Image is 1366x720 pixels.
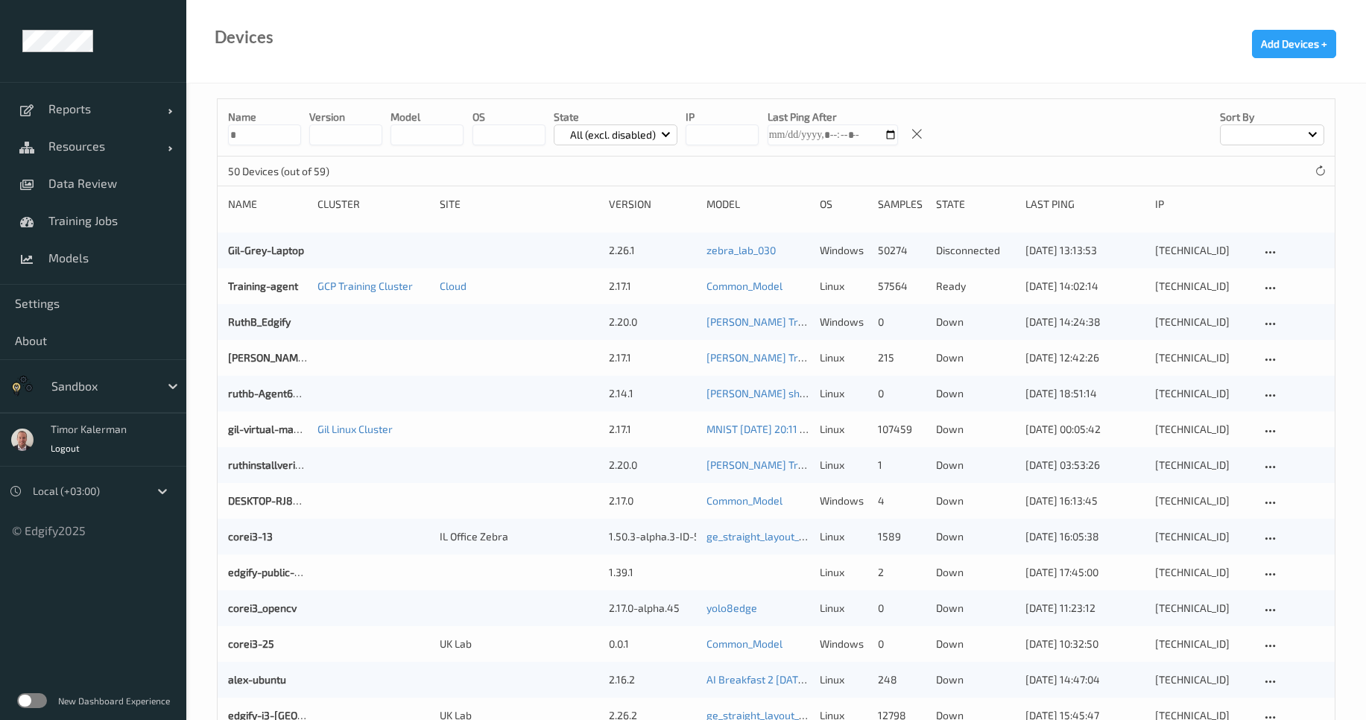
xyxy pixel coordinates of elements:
[440,529,598,544] div: IL Office Zebra
[706,315,1043,328] a: [PERSON_NAME] Training Job New Config [DATE]-07-10 06:51 Auto Save
[820,315,867,329] p: windows
[820,493,867,508] p: windows
[1025,350,1145,365] div: [DATE] 12:42:26
[936,279,1015,294] p: ready
[228,601,297,614] a: corei3_opencv
[936,493,1015,508] p: down
[878,637,926,651] div: 0
[686,110,759,124] p: IP
[878,422,926,437] div: 107459
[706,530,920,543] a: ge_straight_layout_030_yolo8n_384_9_07_25
[878,243,926,258] div: 50274
[390,110,464,124] p: model
[1155,565,1250,580] div: [TECHNICAL_ID]
[936,601,1015,616] p: down
[565,127,661,142] p: All (excl. disabled)
[609,672,696,687] div: 2.16.2
[609,386,696,401] div: 2.14.1
[936,350,1015,365] p: down
[1025,243,1145,258] div: [DATE] 13:13:53
[820,601,867,616] p: linux
[609,422,696,437] div: 2.17.1
[317,280,413,292] a: GCP Training Cluster
[936,315,1015,329] p: down
[820,637,867,651] p: windows
[1155,243,1250,258] div: [TECHNICAL_ID]
[228,673,286,686] a: alex-ubuntu
[936,529,1015,544] p: down
[936,422,1015,437] p: down
[1155,493,1250,508] div: [TECHNICAL_ID]
[228,494,321,507] a: DESKTOP-RJ8PDM8
[706,423,907,435] a: MNIST [DATE] 20:11 [DATE] 20:11 Auto Save
[706,280,782,292] a: Common_Model
[1155,458,1250,473] div: [TECHNICAL_ID]
[1025,672,1145,687] div: [DATE] 14:47:04
[1155,315,1250,329] div: [TECHNICAL_ID]
[878,529,926,544] div: 1589
[878,493,926,508] div: 4
[309,110,382,124] p: version
[706,351,1045,364] a: [PERSON_NAME] Training Job New Config [DATE]-07-10 09:38 Auto Save
[440,637,598,651] div: UK Lab
[228,566,322,578] a: edgify-public-agent
[228,530,273,543] a: corei3-13
[1025,565,1145,580] div: [DATE] 17:45:00
[706,197,809,212] div: Model
[609,197,696,212] div: version
[1155,529,1250,544] div: [TECHNICAL_ID]
[936,243,1015,258] p: disconnected
[1025,529,1145,544] div: [DATE] 16:05:38
[878,279,926,294] div: 57564
[820,350,867,365] p: linux
[936,672,1015,687] p: down
[1155,637,1250,651] div: [TECHNICAL_ID]
[936,637,1015,651] p: down
[228,423,319,435] a: gil-virtual-machine
[820,672,867,687] p: linux
[706,673,884,686] a: AI Breakfast 2 [DATE] 15:27 Auto Save
[1025,386,1145,401] div: [DATE] 18:51:14
[706,637,782,650] a: Common_Model
[1155,386,1250,401] div: [TECHNICAL_ID]
[878,565,926,580] div: 2
[609,350,696,365] div: 2.17.1
[317,423,393,435] a: Gil Linux Cluster
[820,197,867,212] div: OS
[228,458,492,471] a: ruthinstallverificationubuntu-VMware-Virtual-Platform
[820,279,867,294] p: linux
[936,197,1015,212] div: State
[1025,601,1145,616] div: [DATE] 11:23:12
[228,637,274,650] a: corei3-25
[1025,493,1145,508] div: [DATE] 16:13:45
[609,637,696,651] div: 0.0.1
[706,387,939,400] a: [PERSON_NAME] show off [DATE] 11:14 Auto Save
[609,243,696,258] div: 2.26.1
[228,351,404,364] a: [PERSON_NAME]-EdgifyAgentUbuntu
[878,197,926,212] div: Samples
[1252,30,1336,58] button: Add Devices +
[609,529,696,544] div: 1.50.3-alpha.3-ID-5480
[1155,197,1250,212] div: ip
[936,565,1015,580] p: down
[440,280,467,292] a: Cloud
[609,315,696,329] div: 2.20.0
[1025,197,1145,212] div: Last Ping
[317,197,429,212] div: Cluster
[1025,422,1145,437] div: [DATE] 00:05:42
[820,565,867,580] p: linux
[1025,315,1145,329] div: [DATE] 14:24:38
[472,110,546,124] p: OS
[1155,672,1250,687] div: [TECHNICAL_ID]
[440,197,598,212] div: Site
[228,280,298,292] a: Training-agent
[1025,458,1145,473] div: [DATE] 03:53:26
[228,315,291,328] a: RuthB_Edgify
[228,244,304,256] a: Gil-Grey-Laptop
[768,110,898,124] p: Last Ping After
[609,279,696,294] div: 2.17.1
[878,350,926,365] div: 215
[228,387,350,400] a: ruthb-Agent6CoreUbuntu
[878,315,926,329] div: 0
[1220,110,1324,124] p: Sort by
